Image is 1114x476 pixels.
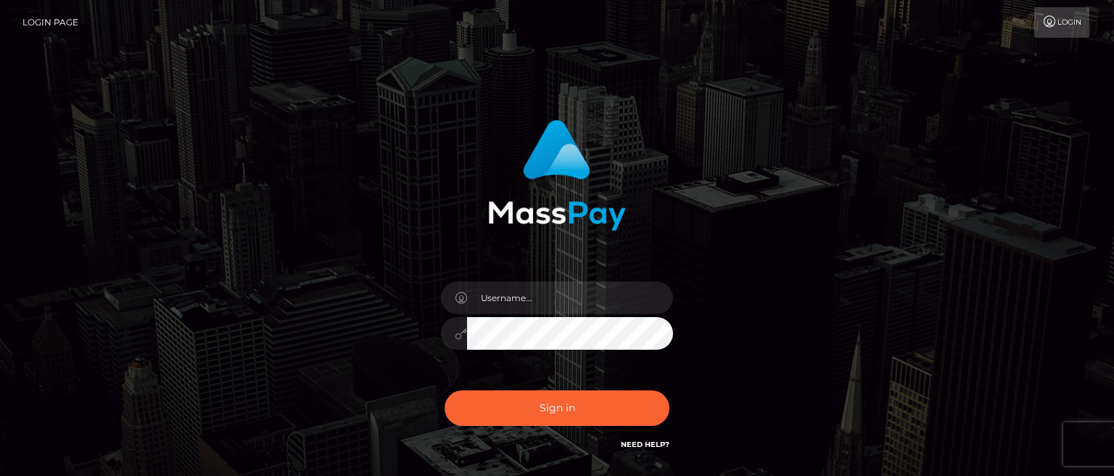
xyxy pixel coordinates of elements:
[22,7,78,38] a: Login Page
[488,120,626,231] img: MassPay Login
[621,440,669,449] a: Need Help?
[1034,7,1089,38] a: Login
[445,390,669,426] button: Sign in
[467,282,673,314] input: Username...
